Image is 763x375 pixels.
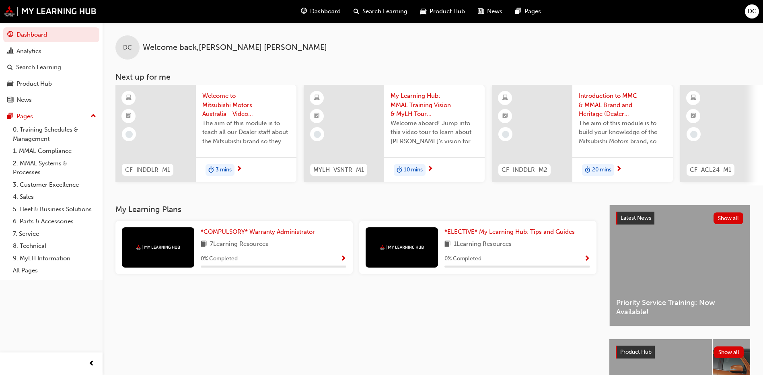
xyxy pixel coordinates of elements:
img: mmal [380,245,424,250]
a: 3. Customer Excellence [10,179,99,191]
div: Product Hub [16,79,52,89]
div: Search Learning [16,63,61,72]
a: CF_INDDLR_M1Welcome to Mitsubishi Motors Australia - Video (Dealer Induction)The aim of this modu... [115,85,296,182]
span: *ELECTIVE* My Learning Hub: Tips and Guides [444,228,575,235]
span: The aim of this module is to build your knowledge of the Mitsubishi Motors brand, so you can demo... [579,119,666,146]
span: learningResourceType_ELEARNING-icon [314,93,320,103]
span: Show Progress [340,255,346,263]
a: pages-iconPages [509,3,547,20]
span: learningRecordVerb_NONE-icon [502,131,509,138]
span: book-icon [201,239,207,249]
h3: Next up for me [103,72,763,82]
span: next-icon [236,166,242,173]
span: booktick-icon [502,111,508,122]
button: Show Progress [584,254,590,264]
span: Dashboard [310,7,341,16]
span: learningRecordVerb_NONE-icon [125,131,133,138]
span: DC [123,43,132,52]
span: pages-icon [7,113,13,120]
span: 10 mins [404,165,423,175]
span: Product Hub [430,7,465,16]
button: Pages [3,109,99,124]
span: learningRecordVerb_NONE-icon [690,131,697,138]
span: learningResourceType_ELEARNING-icon [126,93,132,103]
span: 7 Learning Resources [210,239,268,249]
div: News [16,95,32,105]
span: Welcome back , [PERSON_NAME] [PERSON_NAME] [143,43,327,52]
a: 6. Parts & Accessories [10,215,99,228]
div: Analytics [16,47,41,56]
span: CF_ACL24_M1 [690,165,731,175]
span: learningRecordVerb_NONE-icon [314,131,321,138]
a: 1. MMAL Compliance [10,145,99,157]
a: Search Learning [3,60,99,75]
span: 1 Learning Resources [454,239,512,249]
span: book-icon [444,239,450,249]
span: guage-icon [301,6,307,16]
span: next-icon [427,166,433,173]
a: *ELECTIVE* My Learning Hub: Tips and Guides [444,227,578,237]
span: duration-icon [397,165,402,175]
span: CF_INDDLR_M1 [125,165,170,175]
a: All Pages [10,264,99,277]
img: mmal [136,245,180,250]
a: news-iconNews [471,3,509,20]
span: MYLH_VSNTR_M1 [313,165,364,175]
span: Show Progress [584,255,590,263]
a: car-iconProduct Hub [414,3,471,20]
img: mmal [4,6,97,16]
a: search-iconSearch Learning [347,3,414,20]
span: DC [748,7,757,16]
a: News [3,93,99,107]
a: Analytics [3,44,99,59]
span: chart-icon [7,48,13,55]
span: The aim of this module is to teach all our Dealer staff about the Mitsubishi brand so they demons... [202,119,290,146]
a: 4. Sales [10,191,99,203]
span: My Learning Hub: MMAL Training Vision & MyLH Tour (Elective) [391,91,478,119]
a: Latest NewsShow allPriority Service Training: Now Available! [609,205,750,326]
span: Welcome to Mitsubishi Motors Australia - Video (Dealer Induction) [202,91,290,119]
span: booktick-icon [126,111,132,122]
a: 0. Training Schedules & Management [10,124,99,145]
a: 5. Fleet & Business Solutions [10,203,99,216]
a: 7. Service [10,228,99,240]
span: search-icon [354,6,359,16]
span: booktick-icon [691,111,696,122]
a: Product HubShow all [616,346,744,359]
span: Search Learning [362,7,407,16]
span: Latest News [621,214,651,221]
button: DC [745,4,759,19]
span: guage-icon [7,31,13,39]
span: Product Hub [620,348,652,355]
span: Welcome aboard! Jump into this video tour to learn about [PERSON_NAME]'s vision for your learning... [391,119,478,146]
span: pages-icon [515,6,521,16]
span: learningResourceType_ELEARNING-icon [691,93,696,103]
button: Show all [714,346,744,358]
a: *COMPULSORY* Warranty Administrator [201,227,318,237]
span: duration-icon [208,165,214,175]
span: car-icon [420,6,426,16]
span: Introduction to MMC & MMAL Brand and Heritage (Dealer Induction) [579,91,666,119]
a: 2. MMAL Systems & Processes [10,157,99,179]
span: duration-icon [585,165,590,175]
a: Product Hub [3,76,99,91]
h3: My Learning Plans [115,205,596,214]
a: Latest NewsShow all [616,212,743,225]
span: 3 mins [216,165,232,175]
span: news-icon [478,6,484,16]
a: 9. MyLH Information [10,252,99,265]
span: *COMPULSORY* Warranty Administrator [201,228,315,235]
span: 20 mins [592,165,611,175]
a: guage-iconDashboard [294,3,347,20]
span: Priority Service Training: Now Available! [616,298,743,316]
div: Pages [16,112,33,121]
span: booktick-icon [314,111,320,122]
span: 0 % Completed [444,254,481,264]
span: prev-icon [88,359,95,369]
button: Show Progress [340,254,346,264]
span: CF_INDDLR_M2 [502,165,547,175]
button: DashboardAnalyticsSearch LearningProduct HubNews [3,26,99,109]
a: 8. Technical [10,240,99,252]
